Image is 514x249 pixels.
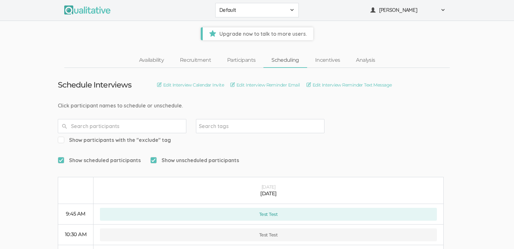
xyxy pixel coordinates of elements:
[219,6,286,14] span: Default
[100,184,437,190] div: [DATE]
[348,53,383,67] a: Analysis
[100,190,437,198] div: [DATE]
[58,81,131,89] h3: Schedule Interviews
[201,27,313,40] a: Upgrade now to talk to more users.
[307,53,348,67] a: Incentives
[263,53,307,67] a: Scheduling
[157,81,224,88] a: Edit Interview Calendar Invite
[215,3,299,17] button: Default
[203,27,313,40] span: Upgrade now to talk to more users.
[379,6,437,14] span: [PERSON_NAME]
[58,102,456,109] div: Click participant names to schedule or unschedule.
[366,3,450,17] button: [PERSON_NAME]
[172,53,219,67] a: Recruitment
[58,157,141,164] span: Show scheduled participants
[482,218,514,249] iframe: Chat Widget
[65,210,87,218] div: 9:45 AM
[64,5,111,14] img: Qualitative
[100,208,437,221] button: Test Test
[58,136,171,144] span: Show participants with the "exclude" tag
[230,81,300,88] a: Edit Interview Reminder Email
[306,81,392,88] a: Edit Interview Reminder Text Message
[150,157,239,164] span: Show unscheduled participants
[100,228,437,241] button: Test Test
[58,119,186,133] input: Search participants
[131,53,172,67] a: Availability
[65,231,87,238] div: 10:30 AM
[199,122,239,130] input: Search tags
[219,53,263,67] a: Participants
